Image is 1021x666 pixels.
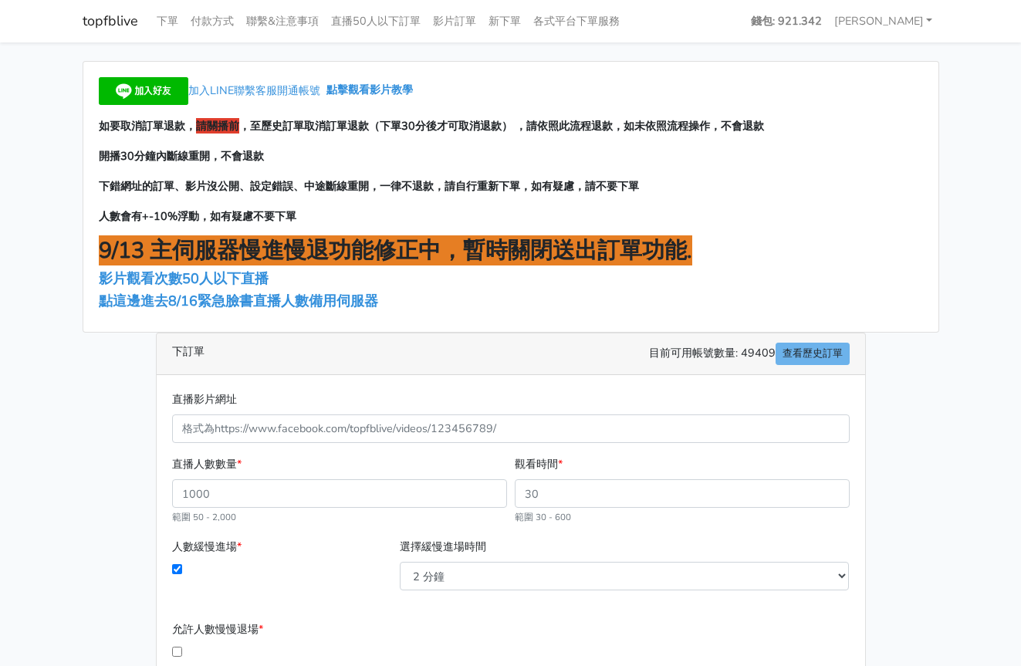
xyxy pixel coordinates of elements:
[172,511,236,523] small: 範圍 50 - 2,000
[188,83,320,98] span: 加入LINE聯繫客服開通帳號
[172,414,850,443] input: 格式為https://www.facebook.com/topfblive/videos/123456789/
[99,77,188,105] img: 加入好友
[83,6,138,36] a: topfblive
[99,178,639,194] span: 下錯網址的訂單、影片沒公開、設定錯誤、中途斷線重開，一律不退款，請自行重新下單，如有疑慮，請不要下單
[515,479,850,508] input: 30
[99,269,182,288] a: 影片觀看次數
[182,269,272,288] a: 50人以下直播
[325,6,427,36] a: 直播50人以下訂單
[515,511,571,523] small: 範圍 30 - 600
[196,118,239,134] span: 請關播前
[400,538,486,556] label: 選擇緩慢進場時間
[751,13,822,29] strong: 錢包: 921.342
[99,292,378,310] a: 點這邊進去8/16緊急臉書直播人數備用伺服器
[99,148,264,164] span: 開播30分鐘內斷線重開，不會退款
[99,208,296,224] span: 人數會有+-10%浮動，如有疑慮不要下單
[482,6,527,36] a: 新下單
[828,6,939,36] a: [PERSON_NAME]
[99,235,692,265] span: 9/13 主伺服器慢進慢退功能修正中，暫時關閉送出訂單功能.
[99,118,196,134] span: 如要取消訂單退款，
[326,83,413,98] a: 點擊觀看影片教學
[745,6,828,36] a: 錢包: 921.342
[172,479,507,508] input: 1000
[240,6,325,36] a: 聯繫&注意事項
[239,118,764,134] span: ，至歷史訂單取消訂單退款（下單30分後才可取消退款） ，請依照此流程退款，如未依照流程操作，不會退款
[515,455,563,473] label: 觀看時間
[776,343,850,365] a: 查看歷史訂單
[99,83,326,98] a: 加入LINE聯繫客服開通帳號
[172,390,237,408] label: 直播影片網址
[157,333,865,375] div: 下訂單
[150,6,184,36] a: 下單
[427,6,482,36] a: 影片訂單
[649,343,850,365] span: 目前可用帳號數量: 49409
[182,269,269,288] span: 50人以下直播
[172,455,242,473] label: 直播人數數量
[184,6,240,36] a: 付款方式
[172,620,263,638] label: 允許人數慢慢退場
[527,6,626,36] a: 各式平台下單服務
[172,538,242,556] label: 人數緩慢進場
